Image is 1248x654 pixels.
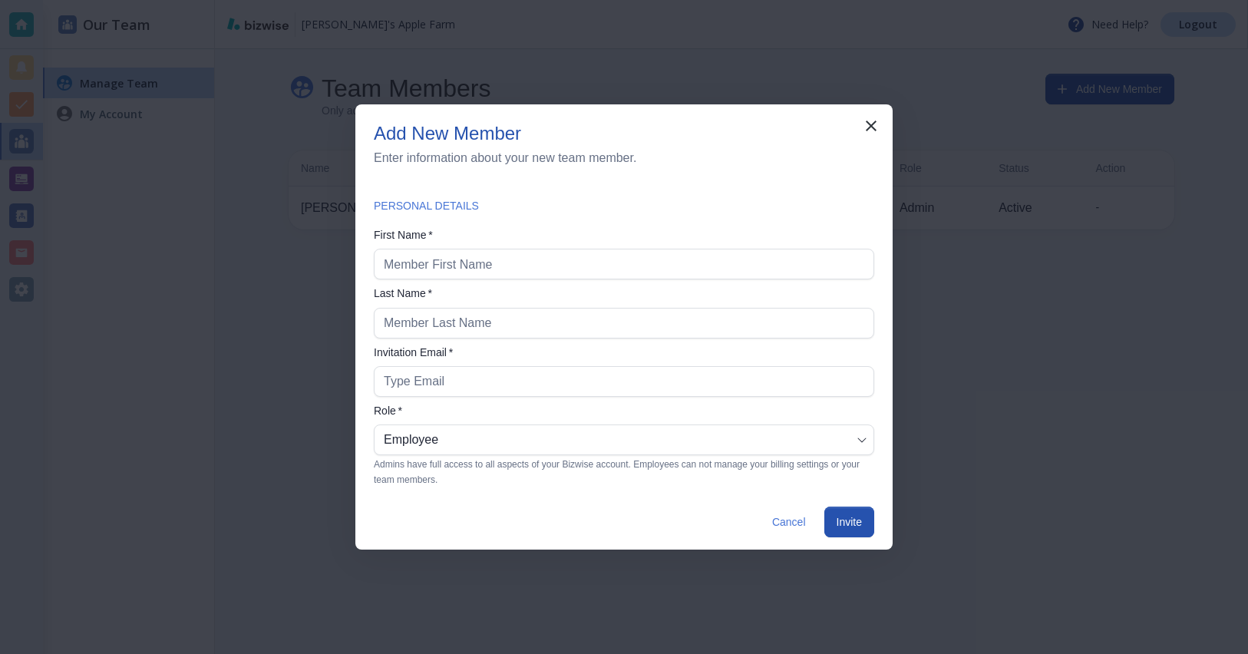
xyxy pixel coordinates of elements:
input: Member First Name [384,249,864,279]
h6: PERSONAL DETAILS [374,198,479,215]
h6: Enter information about your new team member. [374,148,636,167]
div: Employee [384,425,864,454]
p: Admins have full access to all aspects of your Bizwise account. Employees can not manage your bil... [374,457,863,488]
input: Member Last Name [384,309,864,338]
button: Invite [824,507,874,537]
h5: Add New Member [374,123,521,145]
div: Your new team member will use this email to login [374,366,874,397]
input: Type Email [384,367,864,396]
label: Role [374,403,874,418]
button: Cancel [766,507,812,537]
